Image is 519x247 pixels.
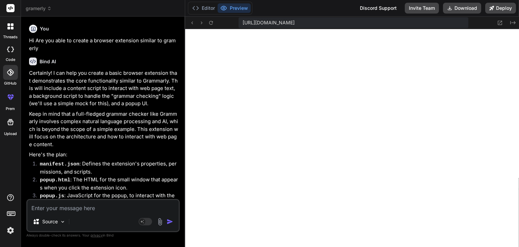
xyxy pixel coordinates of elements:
span: [URL][DOMAIN_NAME] [243,19,295,26]
label: threads [3,34,18,40]
code: manifest.json [40,161,79,167]
code: popup.js [40,193,64,199]
label: GitHub [4,81,17,86]
li: : Defines the extension's properties, permissions, and scripts. [34,160,178,176]
img: icon [167,218,173,225]
h6: You [40,25,49,32]
label: code [6,57,15,63]
li: : The HTML for the small window that appears when you click the extension icon. [34,176,178,192]
img: settings [5,225,16,236]
div: Discord Support [356,3,401,14]
button: Download [443,3,481,14]
img: attachment [156,218,164,226]
button: Deploy [485,3,516,14]
p: Certainly! I can help you create a basic browser extension that demonstrates the core functionali... [29,69,178,108]
h6: Bind AI [40,58,56,65]
span: gramerly [26,5,52,12]
label: prem [6,106,15,112]
p: Keep in mind that a full-fledged grammar checker like Grammarly involves complex natural language... [29,110,178,149]
button: Preview [218,3,251,13]
img: Pick Models [60,219,66,225]
iframe: Preview [185,29,519,247]
button: Invite Team [405,3,439,14]
p: Always double-check its answers. Your in Bind [26,232,180,239]
span: privacy [91,233,103,237]
label: Upload [4,131,17,137]
p: Hi Are you able to create a browser extension similar to gramerly [29,37,178,52]
button: Editor [190,3,218,13]
li: : JavaScript for the popup, to interact with the background script. [34,192,178,208]
p: Here's the plan: [29,151,178,159]
p: Source [42,218,58,225]
code: popup.html [40,177,70,183]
